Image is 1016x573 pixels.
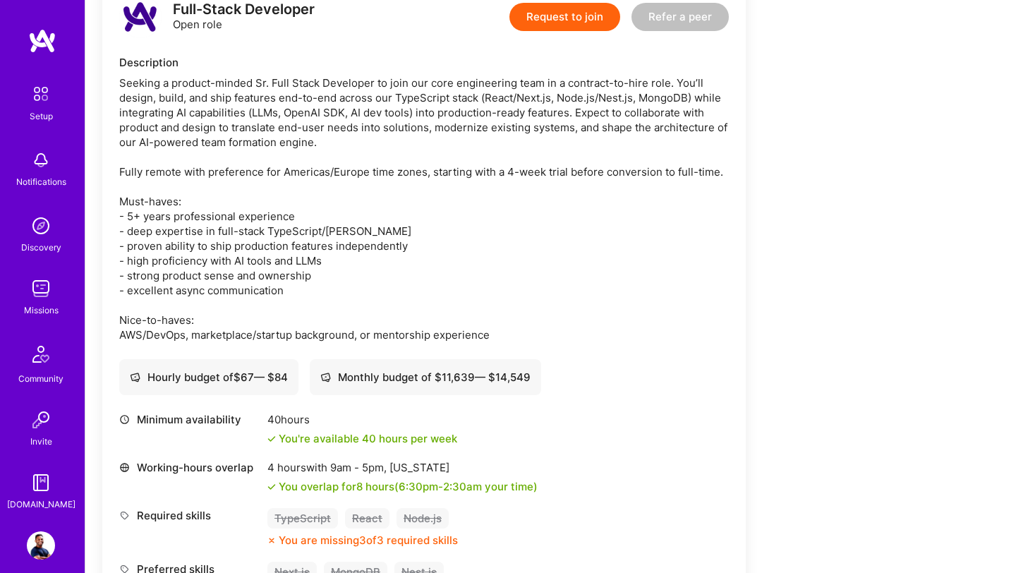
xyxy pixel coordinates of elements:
[320,372,331,382] i: icon Cash
[345,508,389,529] div: React
[267,412,457,427] div: 40 hours
[119,460,260,475] div: Working-hours overlap
[16,174,66,189] div: Notifications
[30,109,53,123] div: Setup
[7,497,75,512] div: [DOMAIN_NAME]
[119,508,260,523] div: Required skills
[24,337,58,371] img: Community
[509,3,620,31] button: Request to join
[27,212,55,240] img: discovery
[631,3,729,31] button: Refer a peer
[279,479,538,494] div: You overlap for 8 hours ( your time)
[27,469,55,497] img: guide book
[27,275,55,303] img: teamwork
[27,406,55,434] img: Invite
[119,55,729,70] div: Description
[21,240,61,255] div: Discovery
[267,435,276,443] i: icon Check
[327,461,389,474] span: 9am - 5pm ,
[23,531,59,560] a: User Avatar
[267,460,538,475] div: 4 hours with [US_STATE]
[119,414,130,425] i: icon Clock
[173,2,315,17] div: Full-Stack Developer
[279,533,458,548] div: You are missing 3 of 3 required skills
[267,431,457,446] div: You're available 40 hours per week
[27,146,55,174] img: bell
[26,79,56,109] img: setup
[30,434,52,449] div: Invite
[119,76,729,342] div: Seeking a product-minded Sr. Full Stack Developer to join our core engineering team in a contract...
[267,483,276,491] i: icon Check
[397,508,449,529] div: Node.js
[267,536,276,545] i: icon CloseOrange
[24,303,59,318] div: Missions
[173,2,315,32] div: Open role
[399,480,482,493] span: 6:30pm - 2:30am
[119,462,130,473] i: icon World
[27,531,55,560] img: User Avatar
[320,370,531,385] div: Monthly budget of $ 11,639 — $ 14,549
[119,510,130,521] i: icon Tag
[130,370,288,385] div: Hourly budget of $ 67 — $ 84
[18,371,64,386] div: Community
[267,508,338,529] div: TypeScript
[28,28,56,54] img: logo
[119,412,260,427] div: Minimum availability
[130,372,140,382] i: icon Cash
